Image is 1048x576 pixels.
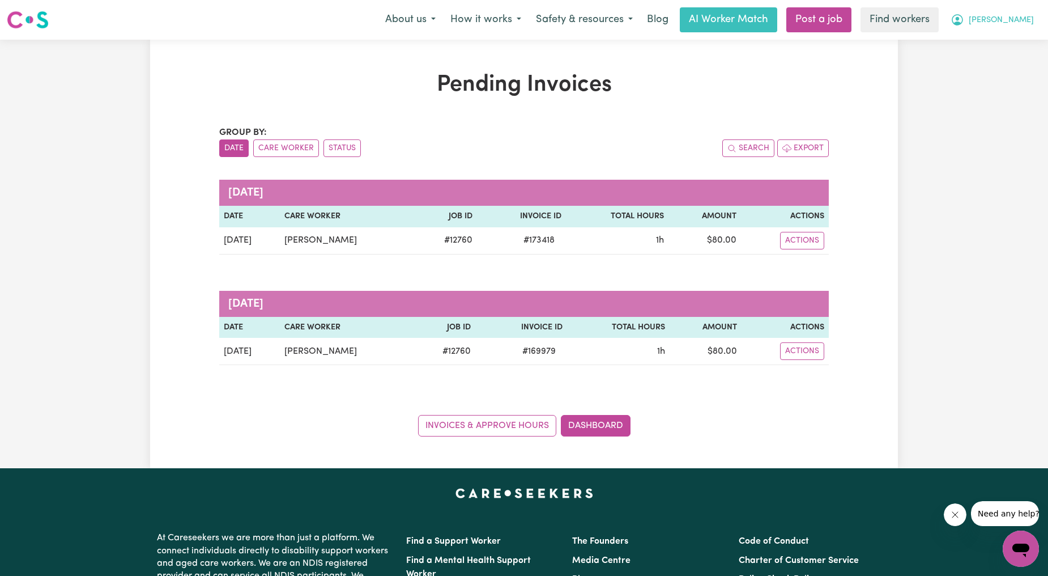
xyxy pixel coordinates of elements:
[477,206,566,227] th: Invoice ID
[741,206,829,227] th: Actions
[566,206,669,227] th: Total Hours
[280,227,415,255] td: [PERSON_NAME]
[7,10,49,30] img: Careseekers logo
[475,317,568,338] th: Invoice ID
[219,338,280,365] td: [DATE]
[780,232,824,249] button: Actions
[280,206,415,227] th: Care Worker
[415,227,476,255] td: # 12760
[572,556,630,565] a: Media Centre
[742,317,829,338] th: Actions
[414,317,475,338] th: Job ID
[219,139,249,157] button: sort invoices by date
[280,317,414,338] th: Care Worker
[722,139,774,157] button: Search
[944,503,966,526] iframe: Close message
[253,139,319,157] button: sort invoices by care worker
[780,342,824,360] button: Actions
[7,8,69,17] span: Need any help?
[969,14,1034,27] span: [PERSON_NAME]
[219,180,829,206] caption: [DATE]
[517,234,561,247] span: # 173418
[219,227,280,255] td: [DATE]
[670,338,741,365] td: $ 80.00
[572,537,628,546] a: The Founders
[668,206,740,227] th: Amount
[219,71,829,99] h1: Pending Invoices
[443,8,529,32] button: How it works
[529,8,640,32] button: Safety & resources
[943,8,1041,32] button: My Account
[219,291,829,317] caption: [DATE]
[786,7,851,32] a: Post a job
[414,338,475,365] td: # 12760
[219,317,280,338] th: Date
[516,345,563,358] span: # 169979
[418,415,556,437] a: Invoices & Approve Hours
[7,7,49,33] a: Careseekers logo
[668,227,740,255] td: $ 80.00
[415,206,476,227] th: Job ID
[777,139,829,157] button: Export
[680,7,777,32] a: AI Worker Match
[455,489,593,498] a: Careseekers home page
[378,8,443,32] button: About us
[280,338,414,365] td: [PERSON_NAME]
[1003,531,1039,567] iframe: Button to launch messaging window
[656,236,664,245] span: 1 hour
[971,501,1039,526] iframe: Message from company
[406,537,501,546] a: Find a Support Worker
[670,317,741,338] th: Amount
[739,537,809,546] a: Code of Conduct
[640,7,675,32] a: Blog
[219,128,267,137] span: Group by:
[657,347,665,356] span: 1 hour
[860,7,939,32] a: Find workers
[219,206,280,227] th: Date
[739,556,859,565] a: Charter of Customer Service
[323,139,361,157] button: sort invoices by paid status
[567,317,670,338] th: Total Hours
[561,415,630,437] a: Dashboard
